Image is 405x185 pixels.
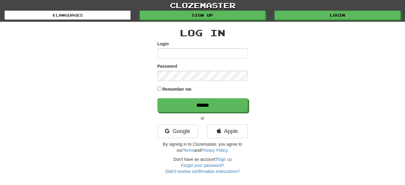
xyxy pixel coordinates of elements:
label: Login [157,41,169,47]
a: Forgot your password? [181,163,224,168]
a: Didn't receive confirmation instructions? [165,169,240,174]
a: Privacy Policy [201,148,227,153]
a: Sign up [140,11,266,20]
div: Don't have an account? [157,156,248,174]
label: Remember me [162,86,191,92]
p: or [157,115,248,121]
a: Terms [183,148,194,153]
a: Google [157,124,198,138]
h2: Log In [157,28,248,38]
a: Languages [5,11,131,20]
a: Login [274,11,400,20]
p: By signing in to Clozemaster, you agree to our and . [157,141,248,153]
a: Apple [207,124,248,138]
a: Sign up [217,157,232,162]
label: Password [157,63,177,69]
